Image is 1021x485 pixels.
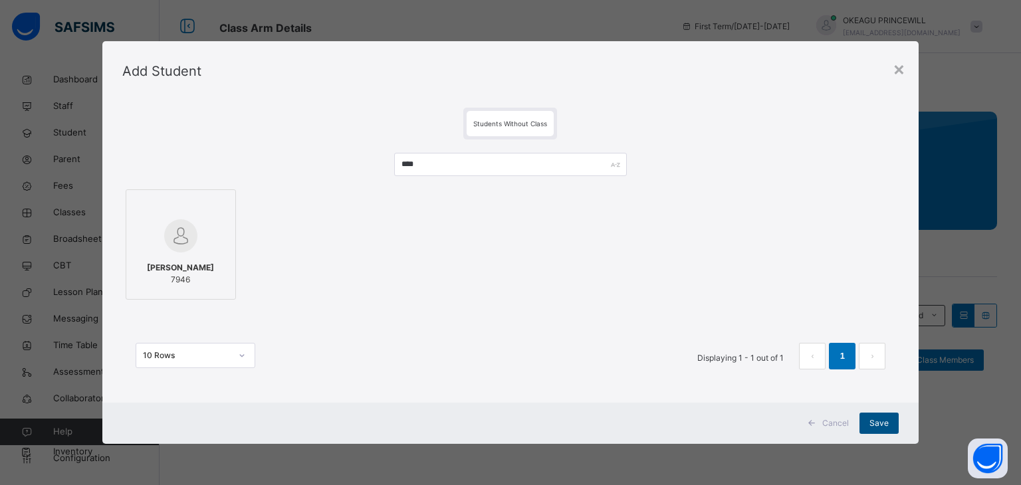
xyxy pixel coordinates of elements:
li: 上一页 [799,343,826,369]
span: Cancel [822,417,849,429]
img: default.svg [164,219,197,252]
div: 10 Rows [143,349,231,361]
div: × [893,54,905,82]
li: 下一页 [859,343,885,369]
span: [PERSON_NAME] [147,262,214,274]
span: 7946 [147,274,214,286]
li: Displaying 1 - 1 out of 1 [687,343,794,369]
span: Students Without Class [473,120,547,128]
a: 1 [836,347,849,365]
button: next page [859,343,885,369]
span: Save [869,417,889,429]
li: 1 [829,343,855,369]
button: prev page [799,343,826,369]
span: Add Student [122,63,201,79]
button: Open asap [968,438,1008,478]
